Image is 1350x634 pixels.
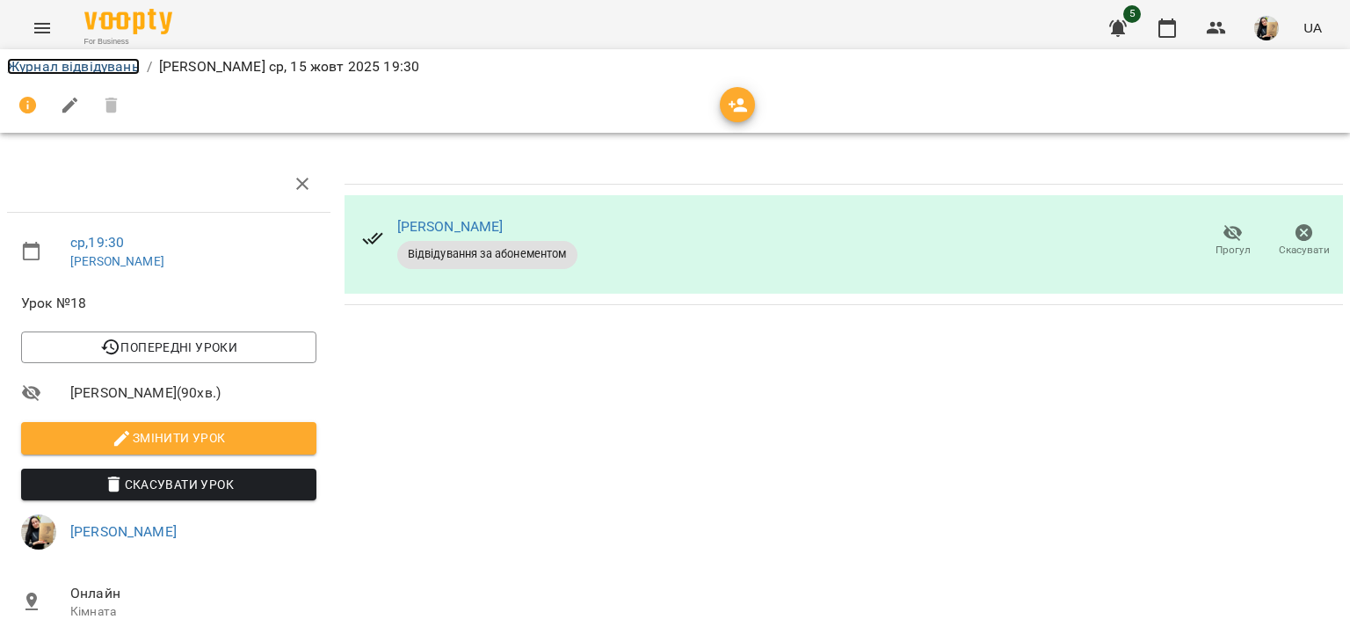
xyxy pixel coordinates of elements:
[70,603,316,621] p: Кімната
[70,234,124,251] a: ср , 19:30
[35,474,302,495] span: Скасувати Урок
[21,293,316,314] span: Урок №18
[21,514,56,550] img: e5f873b026a3950b3a8d4ef01e3c1baa.jpeg
[1303,18,1322,37] span: UA
[1279,243,1330,258] span: Скасувати
[159,56,419,77] p: [PERSON_NAME] ср, 15 жовт 2025 19:30
[397,246,577,262] span: Відвідування за абонементом
[84,9,172,34] img: Voopty Logo
[35,337,302,358] span: Попередні уроки
[1268,216,1339,266] button: Скасувати
[7,58,140,75] a: Журнал відвідувань
[21,7,63,49] button: Menu
[70,523,177,540] a: [PERSON_NAME]
[21,332,316,363] button: Попередні уроки
[7,56,1343,77] nav: breadcrumb
[70,583,316,604] span: Онлайн
[1123,5,1141,23] span: 5
[84,36,172,47] span: For Business
[21,469,316,500] button: Скасувати Урок
[397,218,504,235] a: [PERSON_NAME]
[21,422,316,454] button: Змінити урок
[1216,243,1251,258] span: Прогул
[1254,16,1279,40] img: e5f873b026a3950b3a8d4ef01e3c1baa.jpeg
[147,56,152,77] li: /
[70,383,316,404] span: [PERSON_NAME] ( 90 хв. )
[70,254,164,268] a: [PERSON_NAME]
[1296,11,1329,44] button: UA
[1197,216,1268,266] button: Прогул
[35,427,302,448] span: Змінити урок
